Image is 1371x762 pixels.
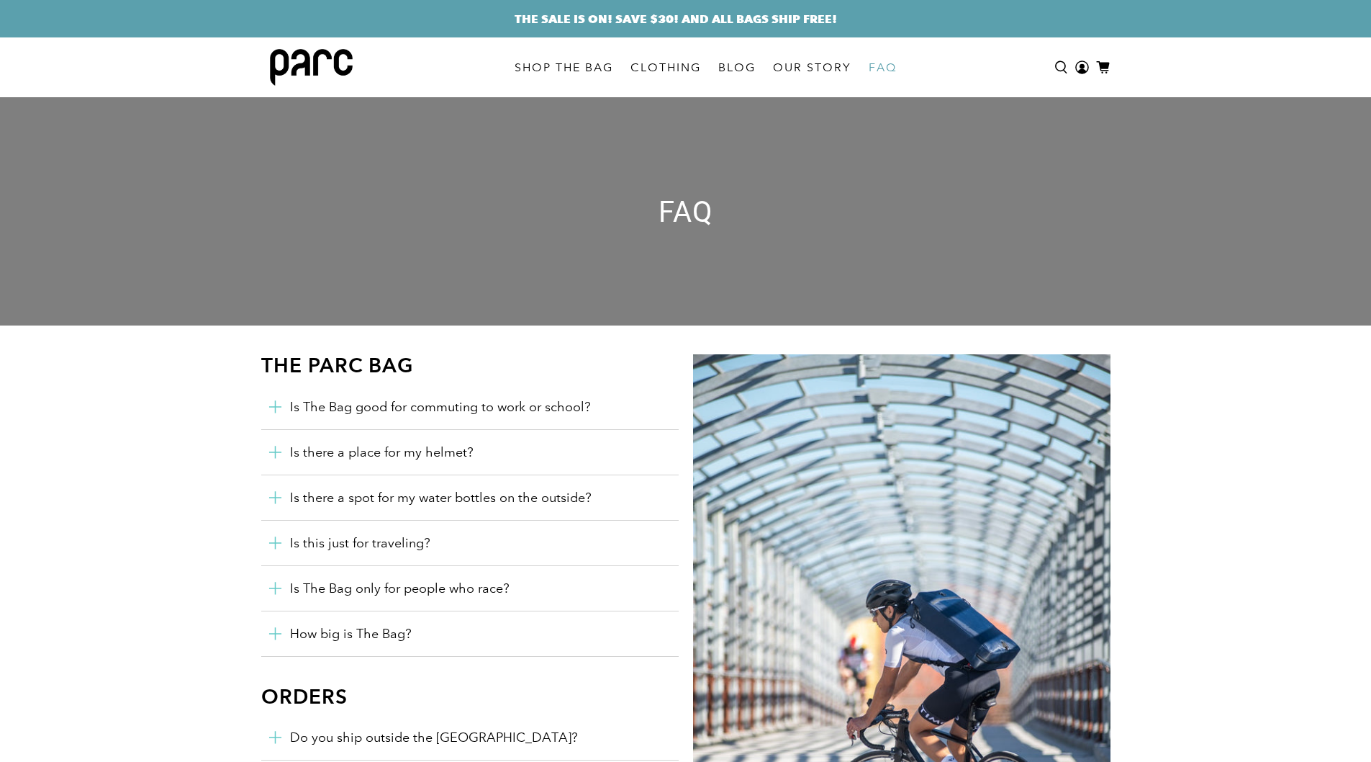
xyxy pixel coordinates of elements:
a: BLOG [710,48,764,88]
a: SHOP THE BAG [506,48,622,88]
h1: FAQ [362,195,1010,228]
button: Is The Bag only for people who race? [261,566,679,611]
button: How big is The Bag? [261,611,679,656]
a: OUR STORY [764,48,860,88]
a: CLOTHING [622,48,710,88]
a: FAQ [860,48,905,88]
img: parc bag logo [270,49,353,86]
button: Is The Bag good for commuting to work or school? [261,385,679,429]
h2: The Parc Bag [261,354,679,377]
nav: main navigation [506,37,905,97]
button: Is this just for traveling? [261,521,679,565]
button: Do you ship outside the [GEOGRAPHIC_DATA]? [261,715,679,760]
button: Is there a place for my helmet? [261,430,679,475]
a: THE SALE IS ON! SAVE $30! AND ALL BAGS SHIP FREE! [515,10,837,27]
button: Is there a spot for my water bottles on the outside? [261,475,679,520]
h2: Orders [261,686,679,709]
